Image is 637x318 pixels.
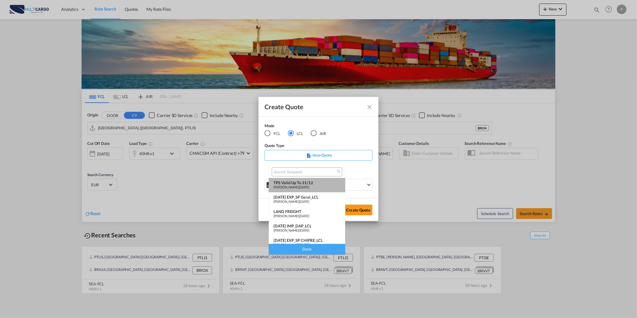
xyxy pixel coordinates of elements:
[336,169,341,174] md-icon: icon-magnify
[274,214,340,218] div: |
[274,228,340,232] div: |
[274,238,340,243] div: [DATE] EXP_SP CHIPRE_LCL
[274,199,340,203] div: |
[300,199,309,203] span: [DATE]
[274,209,340,214] div: LAND FREIGHT
[274,243,340,247] div: |
[274,243,299,247] span: [PERSON_NAME]
[274,180,340,185] div: TPS valid up to 31/12
[300,243,309,247] span: [DATE]
[274,214,299,218] span: [PERSON_NAME]
[300,214,309,218] span: [DATE]
[300,185,309,189] span: [DATE]
[274,195,340,199] div: [DATE] EXP_SP Geral_LCL
[300,228,309,232] span: [DATE]
[274,199,299,203] span: [PERSON_NAME]
[274,185,340,189] div: |
[274,169,336,175] input: Search Template
[274,223,340,228] div: [DATE] IMP_DAP_LCL
[274,185,299,189] span: [PERSON_NAME]
[269,244,345,254] div: Done
[274,228,299,232] span: [PERSON_NAME]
